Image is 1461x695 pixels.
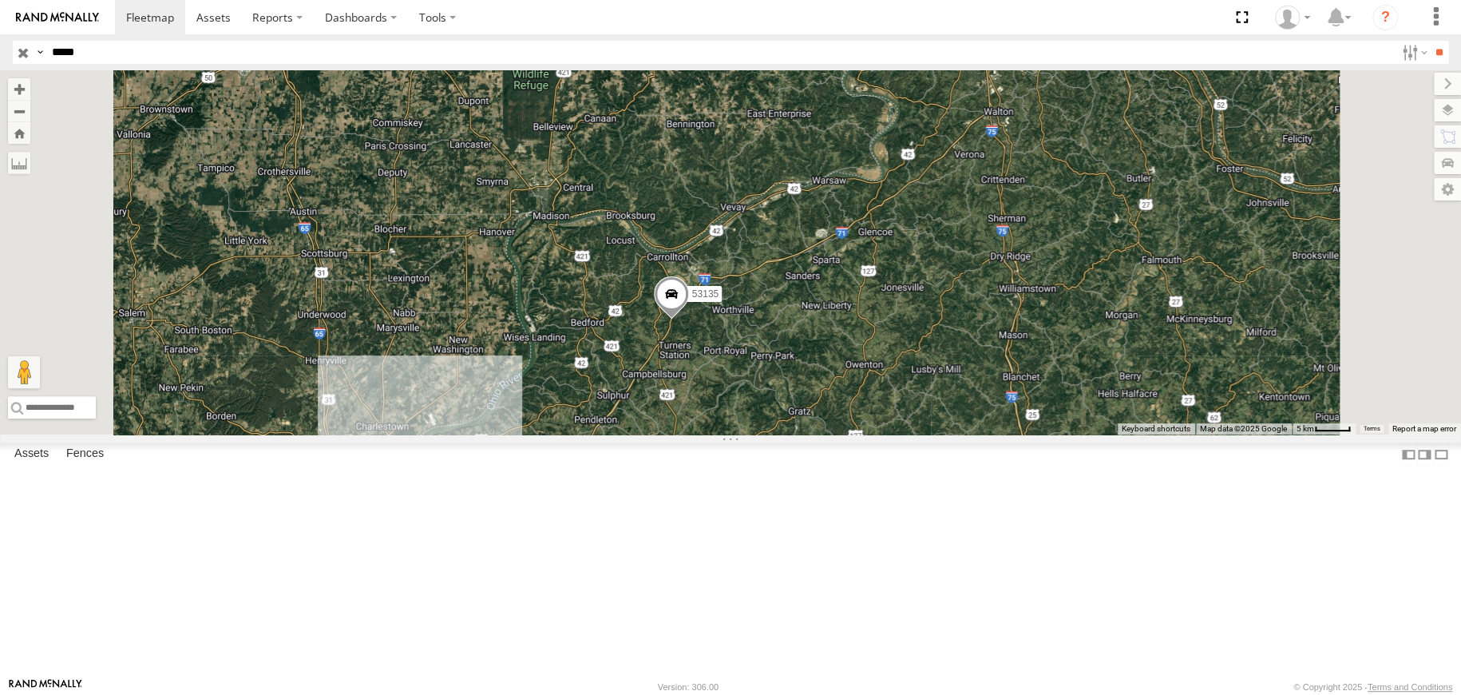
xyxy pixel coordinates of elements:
button: Zoom Home [8,122,30,144]
label: Fences [58,443,112,466]
label: Dock Summary Table to the Right [1416,443,1432,466]
div: © Copyright 2025 - [1293,682,1452,692]
button: Zoom in [8,78,30,100]
span: 53135 [692,288,719,300]
div: Version: 306.00 [658,682,719,692]
button: Zoom out [8,100,30,122]
label: Assets [6,443,57,466]
div: Miky Transport [1269,6,1316,30]
a: Terms and Conditions [1368,682,1452,692]
button: Drag Pegman onto the map to open Street View [8,356,40,388]
span: 5 km [1297,424,1314,433]
a: Report a map error [1392,424,1456,433]
button: Keyboard shortcuts [1122,423,1190,435]
img: rand-logo.svg [16,12,99,23]
label: Measure [8,152,30,174]
a: Terms (opens in new tab) [1364,426,1380,432]
label: Search Filter Options [1396,41,1430,64]
label: Hide Summary Table [1433,443,1449,466]
button: Map Scale: 5 km per 42 pixels [1292,423,1356,435]
span: Map data ©2025 Google [1200,424,1287,433]
a: Visit our Website [9,679,82,695]
label: Search Query [34,41,46,64]
i: ? [1372,5,1398,30]
label: Map Settings [1434,178,1461,201]
label: Dock Summary Table to the Left [1400,443,1416,466]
